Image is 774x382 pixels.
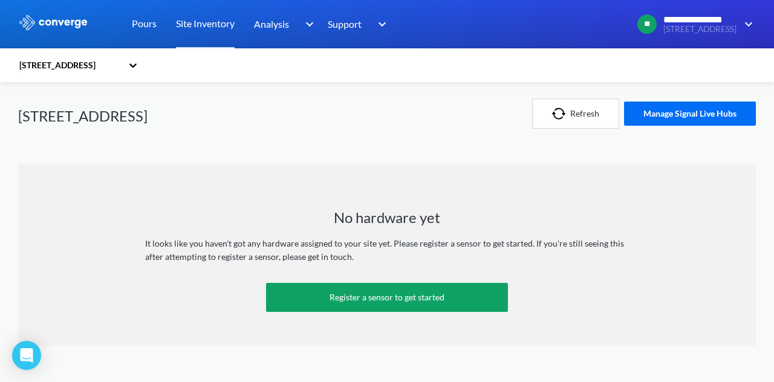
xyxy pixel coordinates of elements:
button: Manage Signal Live Hubs [624,102,756,126]
span: Analysis [254,16,289,31]
img: logo_ewhite.svg [18,15,88,30]
button: Refresh [532,99,619,129]
img: icon-refresh.svg [552,108,570,120]
a: Register a sensor to get started [266,283,508,312]
img: downArrow.svg [737,17,756,31]
span: Support [328,16,362,31]
h1: No hardware yet [334,208,440,227]
img: downArrow.svg [370,17,389,31]
h1: [STREET_ADDRESS] [18,106,148,126]
div: [STREET_ADDRESS] [18,59,122,72]
div: Open Intercom Messenger [12,341,41,370]
span: [STREET_ADDRESS] [663,25,737,34]
img: downArrow.svg [298,17,317,31]
div: It looks like you haven't got any hardware assigned to your site yet. Please register a sensor to... [145,237,629,264]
